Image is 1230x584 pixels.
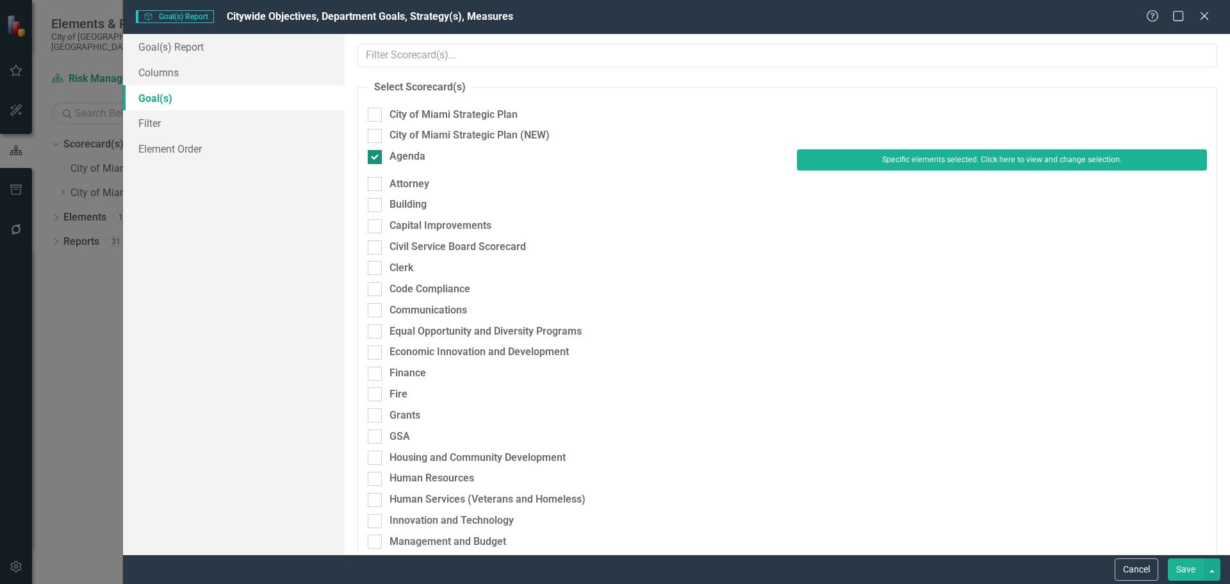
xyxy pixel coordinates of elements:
div: Equal Opportunity and Diversity Programs [389,324,582,339]
div: Fire [389,387,407,402]
div: Human Resources [389,471,474,486]
div: Clerk [389,261,413,276]
div: Communications [389,303,467,318]
div: Housing and Community Development [389,451,566,465]
a: Goal(s) [123,85,345,111]
a: Goal(s) Report [123,34,345,60]
div: City of Miami Strategic Plan [389,108,518,122]
div: Civil Service Board Scorecard [389,240,526,254]
div: Code Compliance [389,282,470,297]
button: Cancel [1115,558,1158,581]
div: Building [389,197,427,212]
div: Capital Improvements [389,219,491,233]
legend: Select Scorecard(s) [368,80,472,95]
div: Innovation and Technology [389,513,514,528]
span: Goal(s) Report [136,10,214,23]
a: Element Order [123,136,345,162]
a: Columns [123,60,345,85]
div: Agenda [389,149,425,164]
input: Filter Scorecard(s)... [357,44,1217,67]
span: Citywide Objectives, Department Goals, Strategy(s), Measures [227,10,513,22]
div: Human Services (Veterans and Homeless) [389,492,586,507]
button: Specific elements selected. Click here to view and change selection. [797,149,1207,170]
div: Grants [389,408,420,423]
div: City of Miami Strategic Plan (NEW) [389,128,550,143]
div: Economic Innovation and Development [389,345,569,360]
div: Management and Budget [389,535,506,549]
div: Attorney [389,177,429,192]
a: Filter [123,110,345,136]
div: GSA [389,430,410,444]
div: Finance [389,366,426,381]
button: Save [1168,558,1204,581]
